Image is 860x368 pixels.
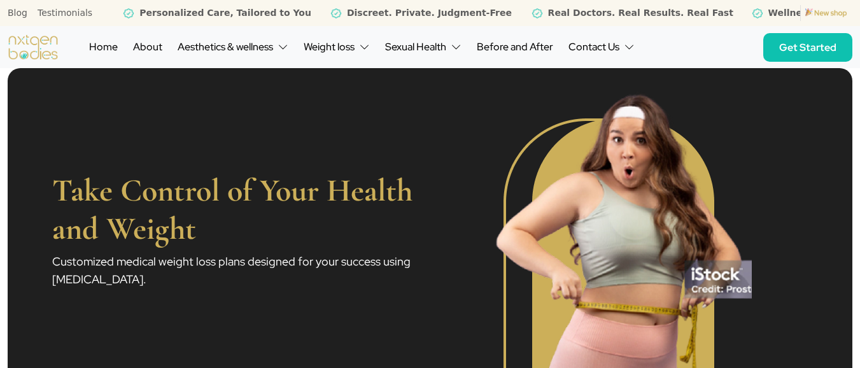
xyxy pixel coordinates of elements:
[173,37,293,58] button: Aesthetics & wellness
[84,37,123,57] a: Home
[472,37,558,57] a: Before and After
[52,171,423,248] h1: Take Control of Your Health and Weight
[299,37,375,58] button: Weight loss
[52,253,423,288] p: Customized medical weight loss plans designed for your success using [MEDICAL_DATA].
[8,34,59,60] img: logo
[800,5,852,21] img: icon
[563,37,640,58] button: Contact Us
[795,6,815,20] a: Blog
[380,37,467,58] button: Sexual Health
[763,33,852,62] a: Get Started
[128,37,167,57] a: About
